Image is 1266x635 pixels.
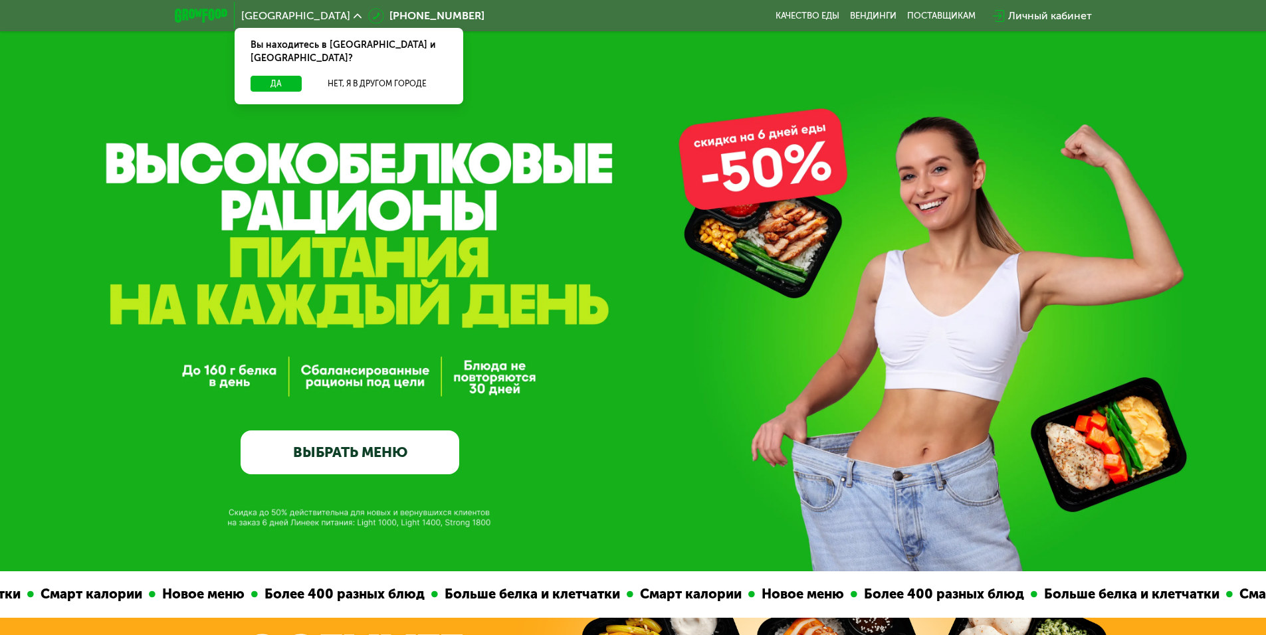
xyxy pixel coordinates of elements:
[235,28,463,76] div: Вы находитесь в [GEOGRAPHIC_DATA] и [GEOGRAPHIC_DATA]?
[536,584,651,604] div: Смарт калории
[907,11,976,21] div: поставщикам
[1136,584,1251,604] div: Смарт калории
[368,8,484,24] a: [PHONE_NUMBER]
[341,584,530,604] div: Больше белка и клетчатки
[58,584,154,604] div: Новое меню
[940,584,1129,604] div: Больше белка и клетчатки
[241,11,350,21] span: [GEOGRAPHIC_DATA]
[776,11,839,21] a: Качество еды
[658,584,754,604] div: Новое меню
[307,76,447,92] button: Нет, я в другом городе
[241,430,459,474] a: ВЫБРАТЬ МЕНЮ
[760,584,934,604] div: Более 400 разных блюд
[251,76,302,92] button: Да
[850,11,897,21] a: Вендинги
[1008,8,1092,24] div: Личный кабинет
[161,584,334,604] div: Более 400 разных блюд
